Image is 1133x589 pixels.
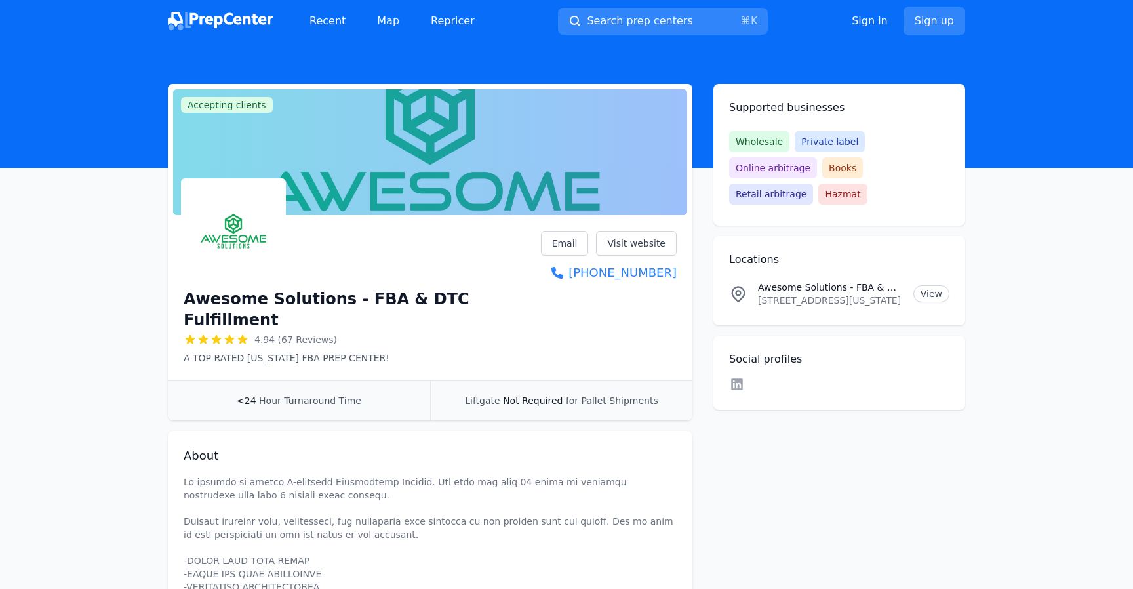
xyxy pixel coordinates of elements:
kbd: ⌘ [740,14,751,27]
h2: Locations [729,252,949,268]
span: Hour Turnaround Time [259,396,361,406]
kbd: K [751,14,758,27]
a: Map [367,8,410,34]
span: Liftgate [465,396,500,406]
span: Private label [795,131,865,152]
span: Not Required [503,396,563,406]
span: Accepting clients [181,97,273,113]
h1: Awesome Solutions - FBA & DTC Fulfillment [184,289,541,331]
span: Retail arbitrage [729,184,813,205]
img: Awesome Solutions - FBA & DTC Fulfillment [184,181,283,281]
a: Visit website [596,231,677,256]
span: Wholesale [729,131,789,152]
a: View [913,285,949,302]
p: [STREET_ADDRESS][US_STATE] [758,294,903,307]
a: Sign in [852,13,888,29]
a: Repricer [420,8,485,34]
span: <24 [237,396,256,406]
a: [PHONE_NUMBER] [541,264,677,282]
span: 4.94 (67 Reviews) [254,333,337,346]
span: Hazmat [818,184,867,205]
h2: About [184,447,677,465]
button: Search prep centers⌘K [558,8,768,35]
img: PrepCenter [168,12,273,30]
p: A TOP RATED [US_STATE] FBA PREP CENTER! [184,352,541,365]
a: Recent [299,8,356,34]
h2: Social profiles [729,352,949,367]
span: Books [822,157,863,178]
span: for Pallet Shipments [566,396,658,406]
p: Awesome Solutions - FBA & DTC Fulfillment Location [758,281,903,294]
span: Search prep centers [587,13,692,29]
span: Online arbitrage [729,157,817,178]
a: Sign up [904,7,965,35]
a: Email [541,231,589,256]
h2: Supported businesses [729,100,949,115]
